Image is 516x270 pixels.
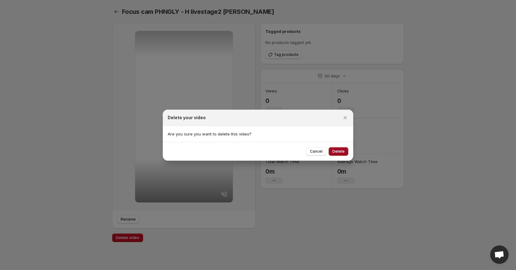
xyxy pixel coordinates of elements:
[490,245,509,264] div: Open chat
[332,149,345,154] span: Delete
[341,113,350,122] button: Close
[329,147,348,156] button: Delete
[310,149,322,154] span: Cancel
[163,126,353,142] section: Are you sure you want to delete this video?
[306,147,326,156] button: Cancel
[168,115,206,121] h2: Delete your video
